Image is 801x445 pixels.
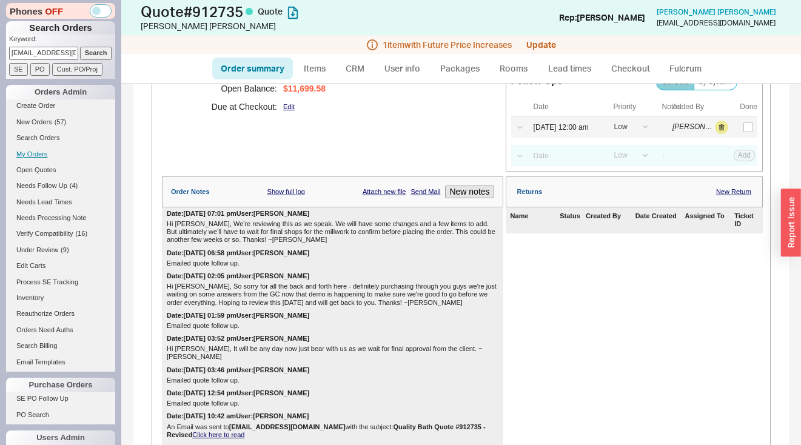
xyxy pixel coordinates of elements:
a: Verify Compatibility(16) [6,227,115,240]
div: Date: [DATE] 12:54 pm User: [PERSON_NAME] [167,389,309,397]
a: Items [295,58,335,79]
div: Users Admin [6,430,115,445]
a: Reauthorize Orders [6,307,115,320]
a: Edit [283,103,295,111]
a: Create Order [6,99,115,112]
a: Lead times [539,58,600,79]
div: [PERSON_NAME] [672,122,714,131]
div: Date: [DATE] 10:42 am User: [PERSON_NAME] [167,412,309,420]
div: Notes [662,102,670,111]
div: Priority [614,102,654,111]
a: Edit Carts [6,259,115,272]
b: [EMAIL_ADDRESS][DOMAIN_NAME] [229,423,346,430]
a: Orders Need Auths [6,324,115,336]
input: SE [9,63,28,76]
div: Emailed quote follow up. [167,322,498,330]
div: Order Notes [171,188,210,196]
span: New Orders [16,118,52,125]
div: Date: [DATE] 01:59 pm User: [PERSON_NAME] [167,312,309,320]
a: Rooms [491,58,537,79]
span: Add [738,151,751,159]
a: New Return [716,188,751,196]
a: Search Billing [6,340,115,352]
a: Search Orders [6,132,115,144]
div: Purchase Orders [6,378,115,392]
a: Packages [432,58,489,79]
div: Date Created [635,212,683,228]
div: Hi [PERSON_NAME], It will be any day now just bear with us as we wait for final approval from the... [167,345,498,361]
div: Date: [DATE] 02:05 pm User: [PERSON_NAME] [167,272,309,280]
button: Add [734,150,755,161]
div: [EMAIL_ADDRESS][DOMAIN_NAME] [657,19,776,27]
span: Needs Follow Up [16,182,67,189]
span: 1 item with Future Price Increases [383,40,512,50]
span: Verify Compatibility [16,230,73,237]
h1: Search Orders [6,21,115,35]
div: Orders Admin [6,85,115,99]
div: Date: [DATE] 07:01 pm User: [PERSON_NAME] [167,210,309,218]
div: Name [511,212,558,228]
h1: Quote # 912735 [141,3,404,20]
div: Added By [672,102,728,111]
span: Needs Processing Note [16,214,87,221]
div: An Email was sent to with the subject: [167,423,498,439]
a: Checkout [603,58,659,79]
a: New Orders(57) [6,116,115,129]
span: Under Review [16,246,58,253]
a: CRM [337,58,373,79]
div: Ticket ID [734,212,758,228]
h5: Due at Checkout: [177,98,277,116]
a: Needs Processing Note [6,212,115,224]
div: Done [740,102,757,111]
b: Quality Bath Quote #912735 - Revised [167,423,488,438]
span: ( 4 ) [70,182,78,189]
div: Date: [DATE] 03:52 pm User: [PERSON_NAME] [167,335,309,343]
a: Under Review(9) [6,244,115,256]
div: Status [560,212,583,228]
div: Date: [DATE] 06:58 pm User: [PERSON_NAME] [167,249,309,257]
a: Attach new file [363,188,406,196]
a: PO Search [6,409,115,421]
span: OFF [45,5,63,18]
a: Show full log [267,188,305,196]
a: Fulcrum [661,58,711,79]
span: Quote [258,6,283,16]
a: Process SE Tracking [6,276,115,289]
a: Click here to read [192,431,244,438]
div: Emailed quote follow up. [167,259,498,267]
span: $11,699.58 [283,84,326,94]
a: My Orders [6,148,115,161]
a: Send Mail [411,188,441,196]
a: User info [375,58,429,79]
div: Rep: [PERSON_NAME] [559,12,645,24]
a: Needs Lead Times [6,196,115,209]
span: Process SE Tracking [16,278,78,286]
button: Update [526,40,556,50]
input: Date [527,147,605,164]
div: Date: [DATE] 03:46 pm User: [PERSON_NAME] [167,366,309,374]
a: Inventory [6,292,115,304]
a: Email Templates [6,356,115,369]
div: Date [534,102,605,111]
input: PO [30,63,50,76]
span: ( 16 ) [76,230,88,237]
input: Note [656,147,670,164]
a: Open Quotes [6,164,115,176]
h5: Open Balance: [177,79,277,98]
div: Created By [586,212,633,228]
div: [PERSON_NAME] [PERSON_NAME] [141,20,404,32]
div: Returns [517,188,543,196]
input: Cust. PO/Proj [52,63,102,76]
input: Date [527,119,605,135]
a: Needs Follow Up(4) [6,179,115,192]
span: ( 57 ) [55,118,67,125]
div: Phones [6,3,115,19]
div: Hi [PERSON_NAME], So sorry for all the back and forth here - definitely purchasing through you gu... [167,283,498,307]
span: [PERSON_NAME] [PERSON_NAME] [657,7,776,16]
a: Order summary [212,58,293,79]
div: Emailed quote follow up. [167,376,498,384]
a: SE PO Follow Up [6,392,115,405]
div: Emailed quote follow up. [167,400,498,407]
p: Keyword: [9,35,115,47]
span: ( 9 ) [61,246,69,253]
